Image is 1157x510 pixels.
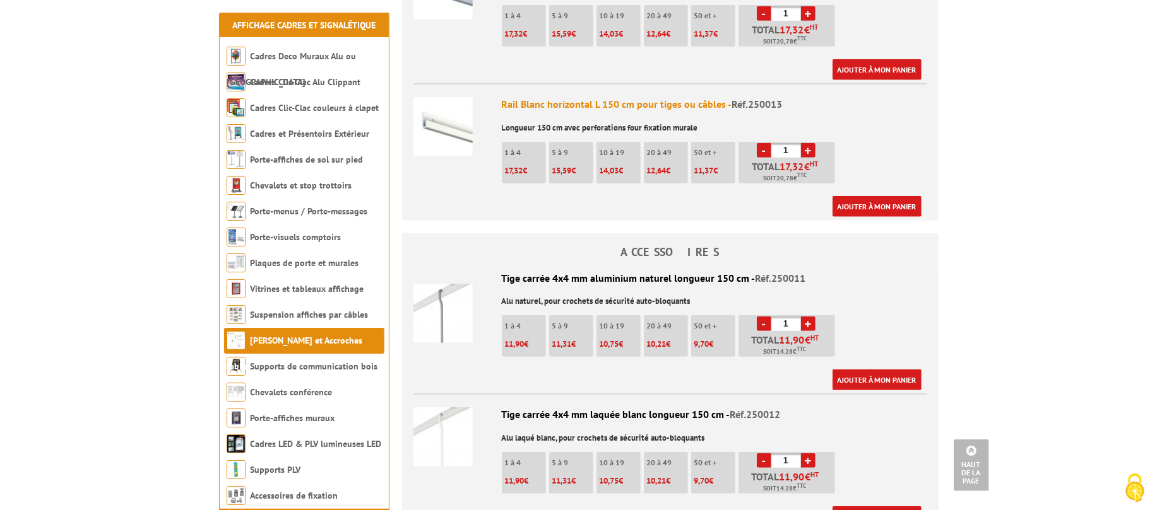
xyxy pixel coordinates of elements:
[250,490,338,501] a: Accessoires de fixation
[413,425,927,443] p: Alu laqué blanc, pour crochets de sécurité auto-bloquants
[694,148,735,157] p: 50 et +
[250,361,377,372] a: Supports de communication bois
[250,180,352,191] a: Chevalets et stop trottoirs
[833,369,922,390] a: Ajouter à mon panier
[797,171,807,178] sup: TTC
[801,316,816,331] a: +
[505,28,523,39] span: 17,32
[600,322,641,330] p: 10 à 19
[757,6,771,21] a: -
[250,283,364,294] a: Vitrines et tableaux affichage
[552,477,593,485] p: €
[250,154,363,165] a: Porte-affiches de sol sur pied
[227,460,246,479] img: Supports PLV
[777,484,793,494] span: 14.28
[413,271,927,286] div: Tige carrée 4x4 mm aluminium naturel longueur 150 cm -
[780,161,804,171] span: 17,32
[227,253,246,272] img: Plaques de porte et murales
[764,484,807,494] span: Soit €
[647,475,667,486] span: 10,21
[227,150,246,169] img: Porte-affiches de sol sur pied
[227,331,246,350] img: Cimaises et Accroches tableaux
[227,434,246,453] img: Cadres LED & PLV lumineuses LED
[797,345,807,352] sup: TTC
[833,59,922,80] a: Ajouter à mon panier
[227,47,246,66] img: Cadres Deco Muraux Alu ou Bois
[801,453,816,468] a: +
[227,335,362,372] a: [PERSON_NAME] et Accroches tableaux
[777,347,793,357] span: 14.28
[600,458,641,467] p: 10 à 19
[600,28,619,39] span: 14,03
[505,11,546,20] p: 1 à 4
[694,477,735,485] p: €
[647,166,688,175] p: €
[742,161,835,183] p: Total
[250,128,369,139] a: Cadres et Présentoirs Extérieur
[801,6,816,21] a: +
[776,173,793,183] span: 20,78
[600,148,641,157] p: 10 à 19
[413,97,473,156] img: Rail Blanc horizontal L 150 cm pour tiges ou câbles
[505,165,523,176] span: 17,32
[763,37,807,47] span: Soit €
[694,458,735,467] p: 50 et +
[505,166,546,175] p: €
[505,475,525,486] span: 11,90
[647,322,688,330] p: 20 à 49
[227,202,246,221] img: Porte-menus / Porte-messages
[797,35,807,42] sup: TTC
[730,408,781,420] span: Réf.250012
[250,257,359,269] a: Plaques de porte et murales
[402,246,939,258] h4: ACCESSOIRES
[505,322,546,330] p: 1 à 4
[756,272,806,284] span: Réf.250011
[810,333,819,342] sup: HT
[505,30,546,38] p: €
[227,486,246,505] img: Accessoires de fixation
[505,340,546,349] p: €
[250,464,300,475] a: Supports PLV
[804,25,810,35] span: €
[779,472,805,482] span: 11,90
[552,166,593,175] p: €
[1113,467,1157,510] button: Cookies (fenêtre modale)
[227,383,246,402] img: Chevalets conférence
[647,458,688,467] p: 20 à 49
[250,412,335,424] a: Porte-affiches muraux
[776,37,793,47] span: 20,78
[1119,472,1151,504] img: Cookies (fenêtre modale)
[694,11,735,20] p: 50 et +
[810,470,819,479] sup: HT
[413,284,473,343] img: Tige carrée 4x4 mm aluminium naturel longueur 150 cm
[505,339,525,349] span: 11,90
[810,23,818,32] sup: HT
[600,11,641,20] p: 10 à 19
[810,159,818,168] sup: HT
[779,472,819,482] span: €
[600,166,641,175] p: €
[797,482,807,489] sup: TTC
[552,339,572,349] span: 11,31
[694,28,714,39] span: 11,37
[780,25,804,35] span: 17,32
[647,11,688,20] p: 20 à 49
[227,124,246,143] img: Cadres et Présentoirs Extérieur
[757,316,771,331] a: -
[552,165,572,176] span: 15,59
[647,339,667,349] span: 10,21
[250,438,381,449] a: Cadres LED & PLV lumineuses LED
[227,176,246,195] img: Chevalets et stop trottoirs
[232,20,376,31] a: Affichage Cadres et Signalétique
[694,475,709,486] span: 9,70
[552,458,593,467] p: 5 à 9
[505,458,546,467] p: 1 à 4
[647,340,688,349] p: €
[250,386,332,398] a: Chevalets conférence
[600,340,641,349] p: €
[694,322,735,330] p: 50 et +
[502,115,927,132] p: Longueur 150 cm avec perforations four fixation murale
[742,335,835,357] p: Total
[413,407,927,422] div: Tige carrée 4x4 mm laquée blanc longueur 150 cm -
[227,98,246,117] img: Cadres Clic-Clac couleurs à clapet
